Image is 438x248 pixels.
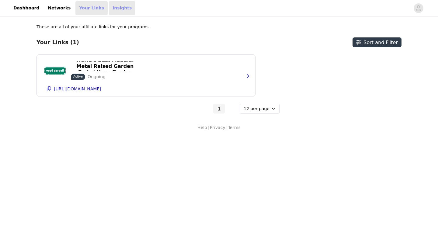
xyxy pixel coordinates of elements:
p: Active [73,74,83,79]
a: Privacy [210,124,225,131]
p: [URL][DOMAIN_NAME] [54,86,101,91]
a: Your Links [75,1,108,15]
p: World's Best Modular Metal Raised Garden Beds | Vego Garden [75,58,136,75]
a: Networks [44,1,74,15]
button: Go to next page [226,104,238,114]
button: World's Best Modular Metal Raised Garden Beds | Vego Garden [71,61,139,71]
p: Ongoing [88,74,106,80]
a: Insights [109,1,135,15]
div: avatar [415,3,421,13]
button: Go to previous page [200,104,212,114]
h3: Your Links (1) [36,39,79,46]
button: Sort and Filter [353,37,401,47]
a: Dashboard [10,1,43,15]
p: These are all of your affiliate links for your programs. [36,24,150,30]
button: Go To Page 1 [213,104,225,114]
button: [URL][DOMAIN_NAME] [43,84,249,94]
a: Terms [228,124,241,131]
a: Help [197,124,207,131]
img: World's Best Modular Metal Raised Garden Beds | Vego Garden [43,58,67,83]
